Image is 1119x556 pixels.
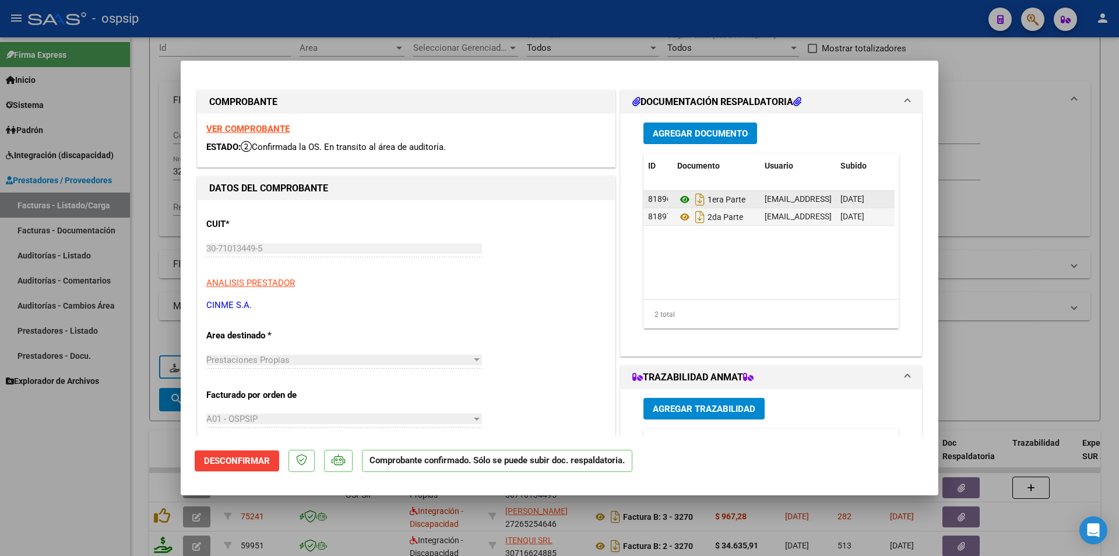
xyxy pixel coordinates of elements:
span: Prestaciones Propias [206,355,290,365]
strong: COMPROBANTE [209,96,277,107]
datatable-header-cell: Usuario [760,153,836,179]
span: Agregar Trazabilidad [653,404,755,414]
div: Open Intercom Messenger [1079,516,1107,544]
button: Agregar Trazabilidad [643,398,765,419]
datatable-header-cell: Estado [696,429,780,467]
span: 81896 [648,194,671,204]
span: Agregar Documento [653,128,748,139]
datatable-header-cell: Acción [894,153,952,179]
h1: TRAZABILIDAD ANMAT [632,370,754,384]
div: DOCUMENTACIÓN RESPALDATORIA [621,114,921,356]
p: CUIT [206,218,326,231]
p: Facturado por orden de [206,389,326,402]
datatable-header-cell: Documento [673,153,760,179]
span: Subido [840,161,867,170]
h1: DOCUMENTACIÓN RESPALDATORIA [632,95,801,109]
span: ESTADO: [206,142,241,152]
i: Descargar documento [692,190,708,209]
span: Usuario [765,161,793,170]
span: [DATE] [840,212,864,221]
span: Confirmada la OS. En transito al área de auditoría. [241,142,446,152]
p: Comprobante confirmado. Sólo se puede subir doc. respaldatoria. [362,450,632,473]
strong: DATOS DEL COMPROBANTE [209,183,328,194]
span: 2da Parte [677,212,743,222]
mat-expansion-panel-header: TRAZABILIDAD ANMAT [621,366,921,389]
i: Descargar documento [692,208,708,226]
datatable-header-cell: ID [661,429,696,467]
span: A01 - OSPSIP [206,414,258,424]
p: Area destinado * [206,329,326,342]
p: CINME S.A. [206,299,606,312]
a: VER COMPROBANTE [206,124,290,134]
datatable-header-cell: Subido [836,153,894,179]
mat-expansion-panel-header: DOCUMENTACIÓN RESPALDATORIA [621,90,921,114]
div: 2 total [643,300,899,329]
datatable-header-cell: Lote [856,429,906,467]
span: 81897 [648,212,671,221]
button: Agregar Documento [643,123,757,144]
datatable-header-cell: ID [643,153,673,179]
span: Documento [677,161,720,170]
span: [DATE] [840,194,864,204]
span: [EMAIL_ADDRESS][DOMAIN_NAME] - CINME S.A (11100) [765,194,970,204]
span: ANALISIS PRESTADOR [206,278,295,288]
button: Desconfirmar [195,450,279,471]
datatable-header-cell: Serial [780,429,856,467]
span: ID [648,161,656,170]
span: [EMAIL_ADDRESS][DOMAIN_NAME] - CINME S.A (11100) [765,212,970,221]
span: 1era Parte [677,195,745,204]
span: Desconfirmar [204,456,270,466]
